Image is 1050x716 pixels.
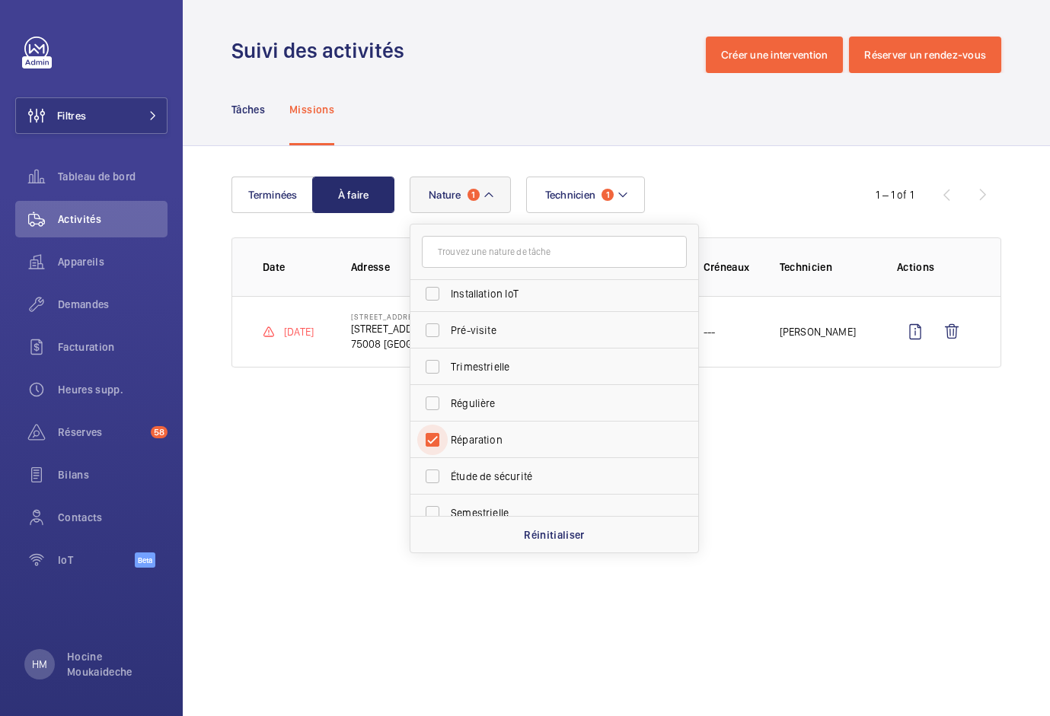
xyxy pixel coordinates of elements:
button: Créer une intervention [706,37,844,73]
span: Filtres [57,108,86,123]
span: Semestrielle [451,505,660,520]
p: 75008 [GEOGRAPHIC_DATA] [351,336,444,352]
span: Bilans [58,467,168,482]
input: Trouvez une nature de tâche [422,236,687,268]
button: Terminées [231,177,314,213]
p: --- [704,324,716,339]
span: Réparation [451,432,660,447]
span: Demandes [58,297,168,312]
span: Réserves [58,425,145,440]
p: [STREET_ADDRESS] [351,312,444,321]
p: Créneaux [704,259,755,275]
p: Date [263,259,327,275]
button: Filtres [15,97,168,134]
span: Heures supp. [58,382,168,397]
span: 58 [151,426,168,438]
span: Beta [135,552,155,568]
button: Réserver un rendez-vous [849,37,1001,73]
p: Technicien [780,259,873,275]
span: Contacts [58,510,168,525]
span: Trimestrielle [451,359,660,374]
p: Adresse [351,259,444,275]
span: Facturation [58,339,168,355]
p: Réinitialiser [524,527,585,543]
span: Appareils [58,254,168,269]
span: 1 [468,189,480,201]
p: [DATE] [284,324,314,339]
p: [STREET_ADDRESS] [351,321,444,336]
p: Hocine Moukaideche [67,649,158,679]
p: Tâches [231,102,265,117]
span: Pré-visite [451,323,660,338]
button: Nature1 [410,177,511,213]
button: Technicien1 [526,177,646,213]
span: Technicien [545,189,596,201]
p: Actions [897,259,970,275]
div: 1 – 1 of 1 [876,187,914,202]
span: Régulière [451,396,660,411]
button: À faire [312,177,394,213]
span: Étude de sécurité [451,469,660,484]
p: HM [32,657,47,672]
span: Installation IoT [451,286,660,301]
p: [PERSON_NAME] [780,324,856,339]
span: Nature [429,189,461,201]
h1: Suivi des activités [231,37,413,65]
span: Tableau de bord [58,169,168,184]
p: Missions [289,102,334,117]
span: 1 [602,189,614,201]
span: IoT [58,552,135,568]
span: Activités [58,212,168,227]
